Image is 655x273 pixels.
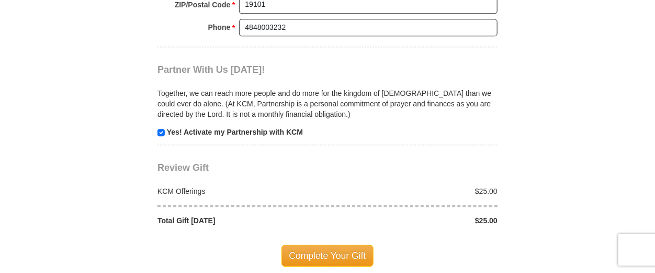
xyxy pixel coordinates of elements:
strong: Phone [208,20,231,35]
div: KCM Offerings [152,186,328,196]
span: Complete Your Gift [281,245,374,267]
p: Together, we can reach more people and do more for the kingdom of [DEMOGRAPHIC_DATA] than we coul... [157,88,498,119]
div: Total Gift [DATE] [152,215,328,226]
div: $25.00 [328,215,503,226]
span: Partner With Us [DATE]! [157,64,265,75]
span: Review Gift [157,162,209,173]
strong: Yes! Activate my Partnership with KCM [167,128,303,136]
div: $25.00 [328,186,503,196]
